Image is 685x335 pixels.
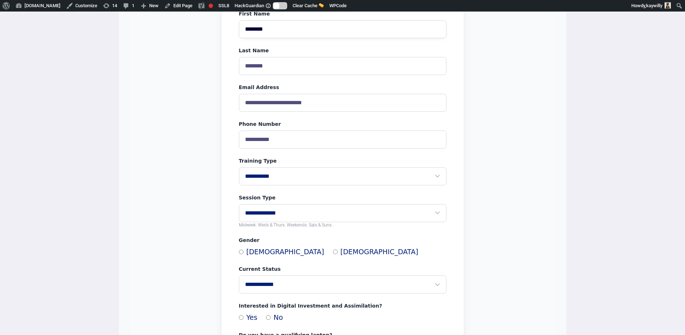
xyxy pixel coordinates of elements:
[239,237,446,244] label: Gender
[239,10,446,17] label: First Name
[273,312,283,323] span: No
[239,250,244,254] input: [DEMOGRAPHIC_DATA]
[239,47,446,54] label: Last Name
[266,315,271,320] input: No
[293,3,317,8] span: Clear Cache
[319,3,324,8] img: 🧽
[239,84,446,91] label: Email Address
[246,312,258,323] span: Yes
[246,247,324,257] span: [DEMOGRAPHIC_DATA]
[333,250,338,254] input: [DEMOGRAPHIC_DATA]
[239,120,446,128] label: Phone Number
[239,194,446,201] label: Session Type
[209,4,213,8] div: Focus keyphrase not set
[239,265,446,273] label: Current Status
[239,222,446,228] p: Midweek: Weds & Thurs. Weekends: Sats & Suns.
[646,3,662,8] span: kaywilly
[239,315,244,320] input: Yes
[239,302,446,309] label: Interested in Digital Investment and Assimilation?
[341,247,418,257] span: [DEMOGRAPHIC_DATA]
[239,157,446,164] label: Training Type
